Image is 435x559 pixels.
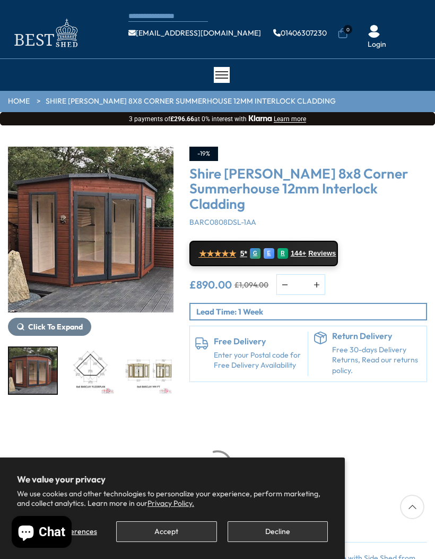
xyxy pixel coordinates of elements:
[264,248,274,259] div: E
[124,346,173,395] div: 3 / 14
[8,16,82,50] img: logo
[337,28,348,39] a: 0
[28,322,83,332] span: Click To Expand
[189,241,338,266] a: ★★★★★ 5* G E R 144+ Reviews
[9,348,57,394] img: Barclay8x8_2_caa24016-f85b-4433-b7fb-4c98d68bf759_200x200.jpg
[343,25,352,34] span: 0
[332,332,421,341] h6: Return Delivery
[308,249,336,258] span: Reviews
[214,337,303,346] h6: Free Delivery
[17,489,328,508] p: We use cookies and other technologies to personalize your experience, perform marketing, and coll...
[8,516,75,550] inbox-online-store-chat: Shopify online store chat
[147,498,194,508] a: Privacy Policy.
[8,318,91,336] button: Click To Expand
[368,39,386,50] a: Login
[17,475,328,484] h2: We value your privacy
[234,281,268,289] del: £1,094.00
[8,96,30,107] a: HOME
[8,346,58,395] div: 1 / 14
[277,248,288,259] div: R
[214,350,303,371] a: Enter your Postal code for Free Delivery Availability
[273,29,327,37] a: 01406307230
[128,29,261,37] a: [EMAIL_ADDRESS][DOMAIN_NAME]
[66,346,116,395] div: 2 / 14
[199,249,236,259] span: ★★★★★
[8,147,173,312] img: Shire Barclay 8x8 Corner Summerhouse 12mm Interlock Cladding - Best Shed
[189,166,427,212] h3: Shire [PERSON_NAME] 8x8 Corner Summerhouse 12mm Interlock Cladding
[189,279,232,290] ins: £890.00
[8,147,173,336] div: 1 / 14
[196,306,426,317] p: Lead Time: 1 Week
[291,249,306,258] span: 144+
[125,348,172,394] img: 8x8Barclaymmft_ad2b4a8c-b1f5-4913-96ef-57d396f27519_200x200.jpg
[228,521,328,542] button: Decline
[332,345,421,376] p: Free 30-days Delivery Returns, Read our returns policy.
[250,248,260,259] div: G
[189,147,218,161] div: -19%
[46,96,336,107] a: Shire [PERSON_NAME] 8x8 Corner Summerhouse 12mm Interlock Cladding
[116,521,216,542] button: Accept
[368,25,380,38] img: User Icon
[67,348,115,394] img: 8x8Barclayfloorplan_5f0b366f-c96c-4f44-ba6e-ee69660445a8_200x200.jpg
[189,217,256,227] span: BARC0808DSL-1AA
